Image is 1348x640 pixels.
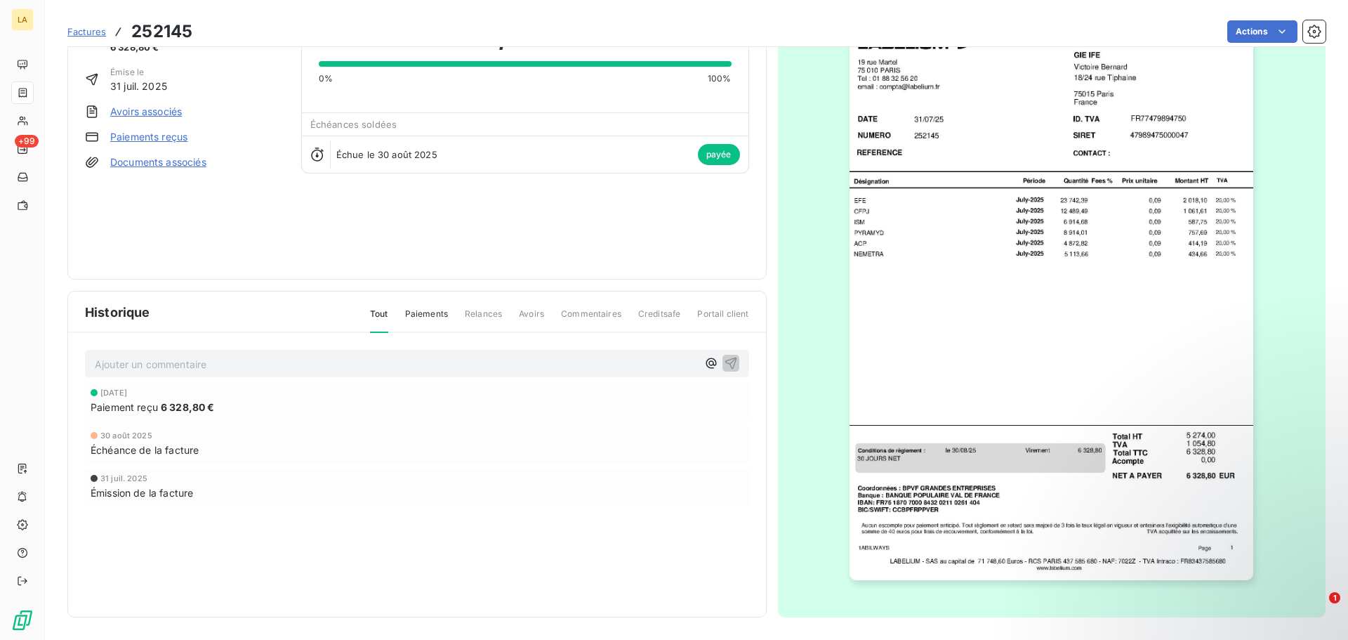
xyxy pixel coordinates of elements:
[697,308,748,332] span: Portail client
[100,431,152,440] span: 30 août 2025
[15,135,39,148] span: +99
[91,400,158,414] span: Paiement reçu
[310,119,397,130] span: Échéances soldées
[100,474,147,483] span: 31 juil. 2025
[638,308,681,332] span: Creditsafe
[110,130,187,144] a: Paiements reçus
[1227,20,1297,43] button: Actions
[131,19,192,44] h3: 252145
[11,609,34,632] img: Logo LeanPay
[1329,592,1340,603] span: 1
[110,66,167,79] span: Émise le
[698,144,740,165] span: payée
[1067,504,1348,602] iframe: Intercom notifications message
[850,8,1253,580] img: invoice_thumbnail
[110,79,167,93] span: 31 juil. 2025
[100,388,127,397] span: [DATE]
[405,308,448,332] span: Paiements
[519,308,544,332] span: Avoirs
[1300,592,1334,626] iframe: Intercom live chat
[91,443,199,457] span: Échéance de la facture
[91,485,193,500] span: Émission de la facture
[67,25,106,39] a: Factures
[67,26,106,37] span: Factures
[561,308,621,332] span: Commentaires
[708,72,732,85] span: 100%
[370,308,388,333] span: Tout
[110,155,206,169] a: Documents associés
[110,105,182,119] a: Avoirs associés
[319,72,333,85] span: 0%
[110,41,168,55] span: 6 328,80 €
[85,303,150,322] span: Historique
[11,8,34,31] div: LA
[465,308,502,332] span: Relances
[336,149,437,160] span: Échue le 30 août 2025
[161,400,215,414] span: 6 328,80 €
